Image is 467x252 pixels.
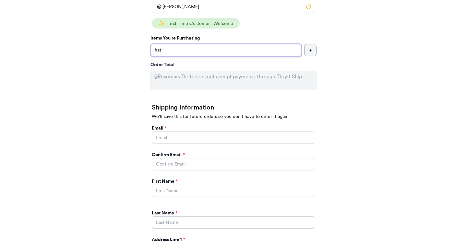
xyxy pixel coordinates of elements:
[152,216,315,229] input: Last Name
[150,35,317,41] p: Items You're Purchasing
[152,236,185,243] label: Address Line 1
[152,125,167,132] label: Email
[152,113,315,120] p: We'll save this for future orders so you don't have to enter it again.
[167,21,233,26] span: First Time Customer - Welcome
[152,178,178,185] label: First Name
[152,158,315,170] input: Confirm Email
[150,62,317,68] div: Order Total
[152,103,315,112] h2: Shipping Information
[152,210,177,216] label: Last Name
[152,1,161,13] div: @
[152,185,315,197] input: First Name
[152,152,185,158] label: Confirm Email
[150,44,302,56] input: ex.funky hat
[152,132,315,144] input: Email
[158,21,165,26] span: ✨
